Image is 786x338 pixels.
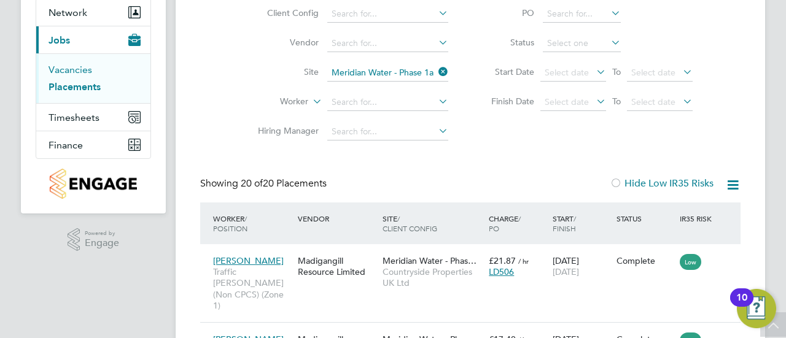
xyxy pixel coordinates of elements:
[49,64,92,75] a: Vacancies
[200,177,329,190] div: Showing
[486,207,550,239] div: Charge
[210,207,295,239] div: Worker
[213,266,292,311] span: Traffic [PERSON_NAME] (Non CPCS) (Zone 1)
[479,7,534,18] label: PO
[489,213,521,233] span: / PO
[327,94,448,111] input: Search for...
[543,35,621,52] input: Select one
[553,266,579,277] span: [DATE]
[238,96,308,108] label: Worker
[383,266,483,288] span: Countryside Properties UK Ltd
[327,123,448,140] input: Search for...
[550,207,613,239] div: Start
[545,96,589,107] span: Select date
[248,7,319,18] label: Client Config
[50,169,136,199] img: countryside-properties-logo-retina.png
[609,93,625,109] span: To
[36,53,150,103] div: Jobs
[248,37,319,48] label: Vendor
[210,327,741,337] a: [PERSON_NAME]Traffic [PERSON_NAME] (Non CPCS) (Zone 1)Madigangill Resource LimitedMeridian Water ...
[553,213,576,233] span: / Finish
[327,64,448,82] input: Search for...
[631,67,675,78] span: Select date
[241,177,263,190] span: 20 of
[295,249,379,283] div: Madigangill Resource Limited
[610,177,714,190] label: Hide Low IR35 Risks
[210,248,741,259] a: [PERSON_NAME]Traffic [PERSON_NAME] (Non CPCS) (Zone 1)Madigangill Resource LimitedMeridian Water ...
[36,104,150,131] button: Timesheets
[737,289,776,328] button: Open Resource Center, 10 new notifications
[489,255,516,266] span: £21.87
[327,35,448,52] input: Search for...
[617,255,674,266] div: Complete
[631,96,675,107] span: Select date
[379,207,486,239] div: Site
[613,207,677,229] div: Status
[213,255,284,266] span: [PERSON_NAME]
[36,131,150,158] button: Finance
[49,34,70,46] span: Jobs
[677,207,719,229] div: IR35 Risk
[543,6,621,23] input: Search for...
[383,255,477,266] span: Meridian Water - Phas…
[327,6,448,23] input: Search for...
[479,96,534,107] label: Finish Date
[49,7,87,18] span: Network
[36,169,151,199] a: Go to home page
[49,81,101,93] a: Placements
[295,207,379,229] div: Vendor
[213,213,247,233] span: / Position
[248,125,319,136] label: Hiring Manager
[85,228,119,239] span: Powered by
[545,67,589,78] span: Select date
[49,139,83,151] span: Finance
[85,238,119,248] span: Engage
[49,112,99,123] span: Timesheets
[489,266,514,277] span: LD506
[609,64,625,80] span: To
[550,249,613,283] div: [DATE]
[479,66,534,77] label: Start Date
[68,228,120,252] a: Powered byEngage
[36,26,150,53] button: Jobs
[383,213,437,233] span: / Client Config
[680,254,701,270] span: Low
[248,66,319,77] label: Site
[518,256,529,266] span: / hr
[241,177,327,190] span: 20 Placements
[736,298,747,313] div: 10
[479,37,534,48] label: Status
